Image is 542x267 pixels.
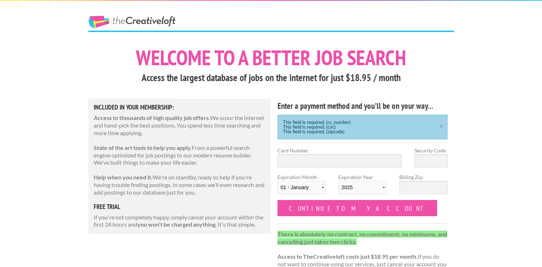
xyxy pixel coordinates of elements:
label: Expiration Month [277,173,326,200]
label: Billing Zip: [399,173,448,181]
a: The Creative Loft [88,16,176,29]
label: Expiration Year [338,173,387,200]
strong: Help when you need it. [94,174,152,181]
strong: State of the art tools to help you apply. [94,144,192,151]
h4: Enter a payment method and you'll be on your way... [277,100,448,112]
p: If you're not completely happy, simply cancel your account within the first 24 hours and . It's t... [94,214,266,229]
label: Card Number [277,147,402,154]
h5: Included in Your Membership: [94,104,266,111]
a: × [437,123,446,128]
h3: Access the largest database of jobs on the internet for just $18.95 / month [88,71,454,85]
p: We're on standby, ready to help if you're having trouble finding postings. In some cases we'll ev... [94,174,266,196]
h5: free trial [94,204,266,210]
select: Expiration Month [277,181,326,194]
strong: Access to TheCreativeloft costs just $18.95 per month. [277,253,418,260]
div: This field is required. (cc_number) This field is required. (cvc) This field is required. (zipcode) [277,115,448,139]
label: Security Code [414,147,448,154]
strong: you won't be charged anything [137,221,216,228]
strong: Access to thousands of high quality job offers. [94,114,210,121]
input: Continue to my account [277,200,437,216]
h1: Welcome to a better job search [88,47,454,68]
strong: There is absolutely no contract, no commitment, no minimums, and cancelling just takes two clicks. [277,231,447,245]
p: From a powerful search engine optimized for job postings to our modern resume builder. We've buil... [94,144,266,166]
p: We scour the internet and hand-pick the best positions. You spend less time searching and more ti... [94,114,266,137]
select: Expiration Year [338,181,387,194]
